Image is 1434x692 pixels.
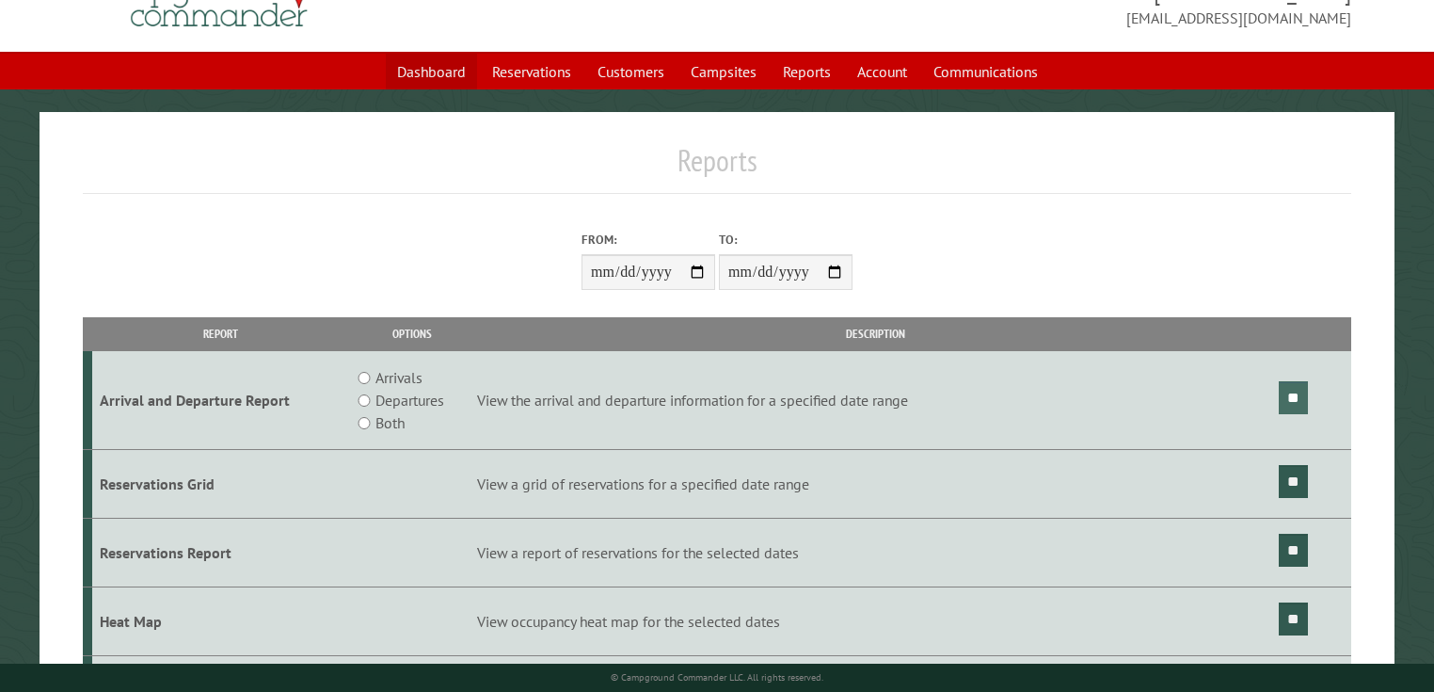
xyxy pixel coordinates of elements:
[922,54,1049,89] a: Communications
[375,389,444,411] label: Departures
[474,518,1276,587] td: View a report of reservations for the selected dates
[92,450,350,519] td: Reservations Grid
[586,54,676,89] a: Customers
[474,587,1276,655] td: View occupancy heat map for the selected dates
[474,351,1276,450] td: View the arrival and departure information for a specified date range
[92,518,350,587] td: Reservations Report
[846,54,918,89] a: Account
[582,231,715,249] label: From:
[375,366,422,389] label: Arrivals
[611,671,823,684] small: © Campground Commander LLC. All rights reserved.
[481,54,582,89] a: Reservations
[772,54,842,89] a: Reports
[83,142,1352,194] h1: Reports
[92,587,350,655] td: Heat Map
[92,317,350,350] th: Report
[474,450,1276,519] td: View a grid of reservations for a specified date range
[92,351,350,450] td: Arrival and Departure Report
[350,317,475,350] th: Options
[386,54,477,89] a: Dashboard
[375,411,405,434] label: Both
[719,231,852,249] label: To:
[679,54,768,89] a: Campsites
[474,317,1276,350] th: Description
